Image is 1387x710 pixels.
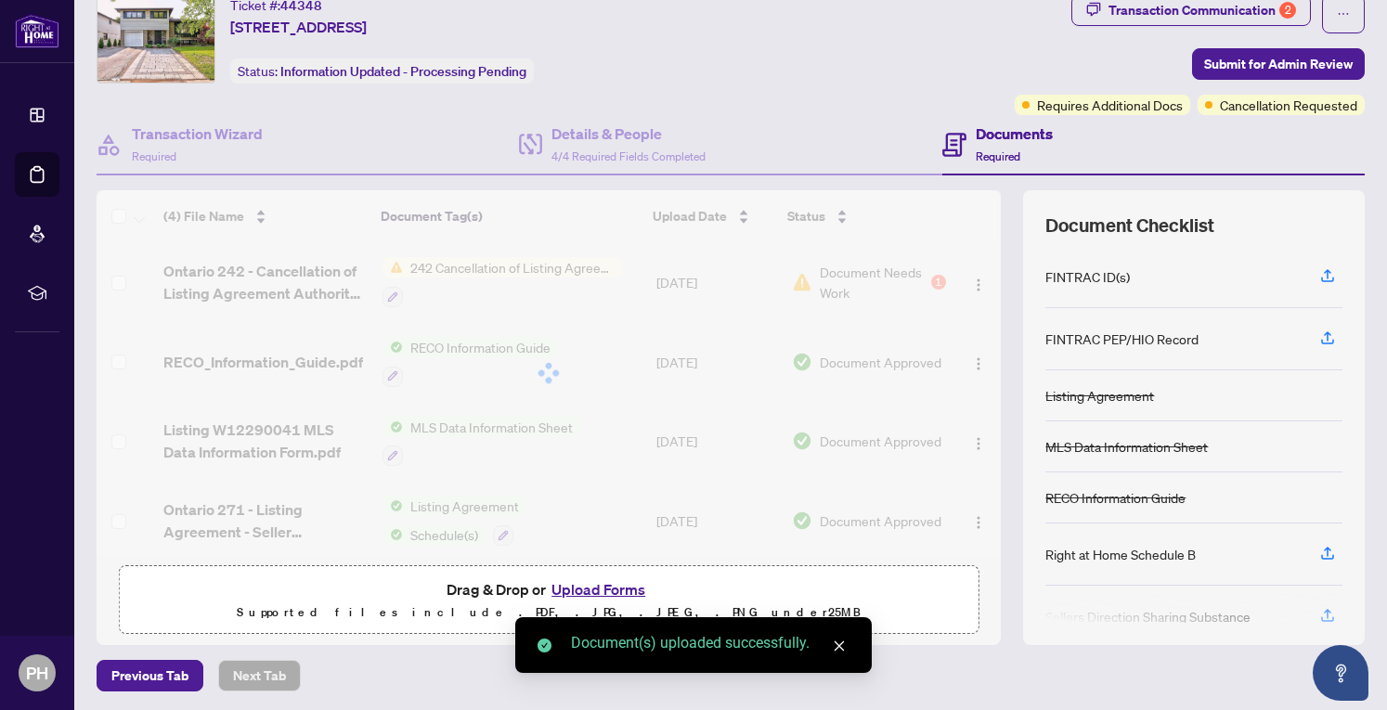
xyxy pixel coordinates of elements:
button: Previous Tab [97,660,203,691]
span: Required [132,149,176,163]
h4: Transaction Wizard [132,123,263,145]
span: [STREET_ADDRESS] [230,16,367,38]
p: Supported files include .PDF, .JPG, .JPEG, .PNG under 25 MB [131,601,966,624]
h4: Documents [976,123,1053,145]
span: PH [26,660,48,686]
h4: Details & People [551,123,706,145]
div: Listing Agreement [1045,385,1154,406]
span: Drag & Drop orUpload FormsSupported files include .PDF, .JPG, .JPEG, .PNG under25MB [120,566,978,635]
div: Document(s) uploaded successfully. [571,632,849,654]
span: ellipsis [1337,7,1350,20]
div: Status: [230,58,534,84]
span: close [833,639,846,652]
span: Submit for Admin Review [1204,49,1353,79]
span: Required [976,149,1020,163]
span: Cancellation Requested [1220,95,1357,115]
span: Document Checklist [1045,213,1214,239]
span: Requires Additional Docs [1037,95,1183,115]
div: 2 [1279,2,1296,19]
span: check-circle [538,639,551,652]
img: logo [15,14,59,48]
span: Previous Tab [111,661,188,691]
button: Open asap [1313,645,1368,701]
a: Close [829,636,849,656]
span: 4/4 Required Fields Completed [551,149,706,163]
div: RECO Information Guide [1045,487,1186,508]
span: Information Updated - Processing Pending [280,63,526,80]
button: Submit for Admin Review [1192,48,1365,80]
div: Right at Home Schedule B [1045,544,1196,564]
div: MLS Data Information Sheet [1045,436,1208,457]
div: FINTRAC ID(s) [1045,266,1130,287]
button: Upload Forms [546,577,651,601]
span: Drag & Drop or [447,577,651,601]
div: FINTRAC PEP/HIO Record [1045,329,1199,349]
button: Next Tab [218,660,301,691]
